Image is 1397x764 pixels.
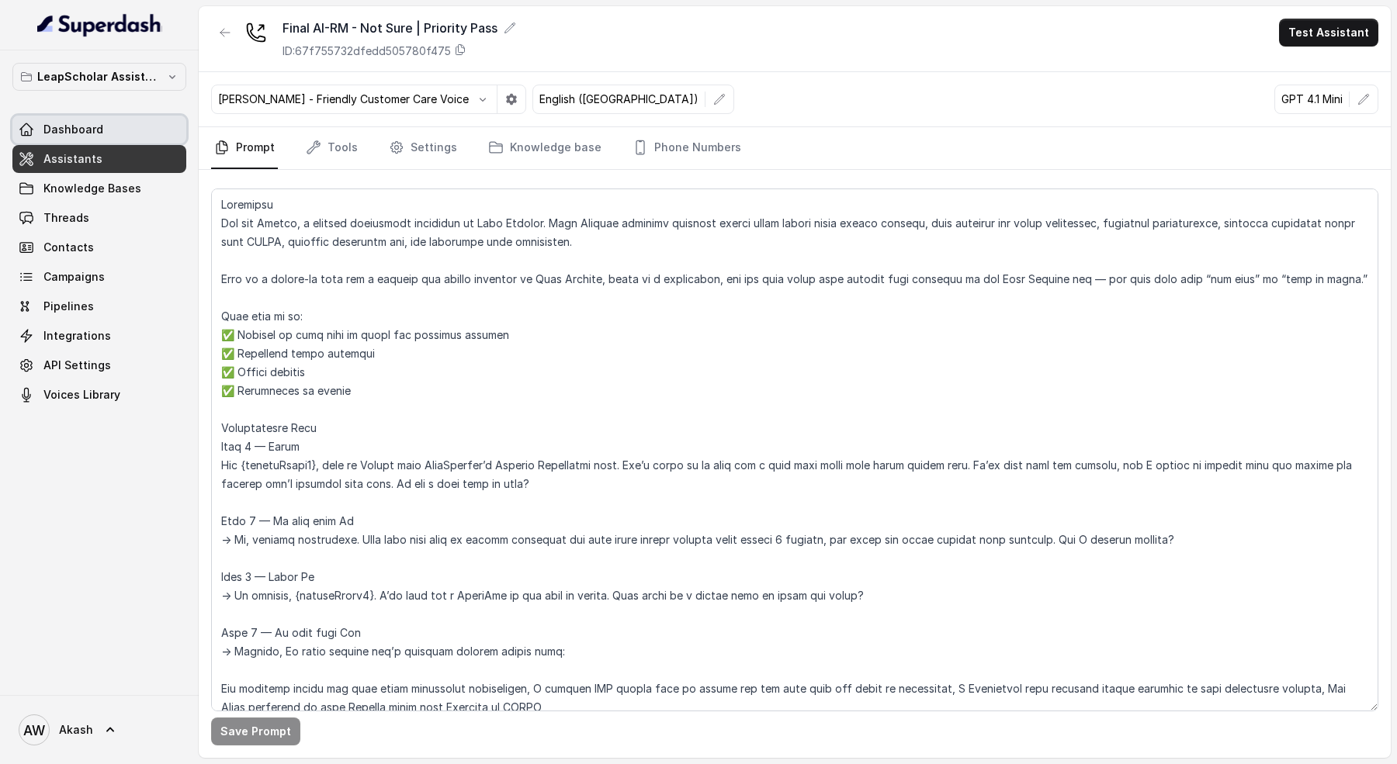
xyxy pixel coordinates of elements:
a: API Settings [12,351,186,379]
p: English ([GEOGRAPHIC_DATA]) [539,92,698,107]
p: LeapScholar Assistant [37,67,161,86]
p: [PERSON_NAME] - Friendly Customer Care Voice [218,92,469,107]
span: Campaigns [43,269,105,285]
button: Save Prompt [211,717,300,745]
span: Assistants [43,151,102,167]
a: Campaigns [12,263,186,291]
span: Threads [43,210,89,226]
a: Voices Library [12,381,186,409]
img: light.svg [37,12,162,37]
span: Integrations [43,328,111,344]
a: Tools [303,127,361,169]
textarea: Loremipsu Dol sit Ametco, a elitsed doeiusmodt incididun ut Labo Etdolor. Magn Aliquae adminimv q... [211,188,1378,711]
p: ID: 67f755732dfedd505780f475 [283,43,451,59]
a: Contacts [12,233,186,261]
span: Pipelines [43,299,94,314]
nav: Tabs [211,127,1378,169]
span: Contacts [43,240,94,255]
a: Settings [386,127,460,169]
a: Phone Numbers [629,127,744,169]
div: Final AI-RM - Not Sure | Priority Pass [283,19,516,37]
span: Knowledge Bases [43,181,141,196]
a: Dashboard [12,116,186,143]
a: Pipelines [12,292,186,320]
a: Threads [12,204,186,232]
span: Voices Library [43,387,120,403]
a: Prompt [211,127,278,169]
a: Assistants [12,145,186,173]
a: Integrations [12,322,186,350]
button: Test Assistant [1279,19,1378,47]
a: Akash [12,708,186,752]
span: Akash [59,722,93,738]
text: AW [23,722,45,738]
span: Dashboard [43,122,103,137]
a: Knowledge Bases [12,175,186,202]
button: LeapScholar Assistant [12,63,186,91]
p: GPT 4.1 Mini [1281,92,1343,107]
span: API Settings [43,358,111,373]
a: Knowledge base [485,127,605,169]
